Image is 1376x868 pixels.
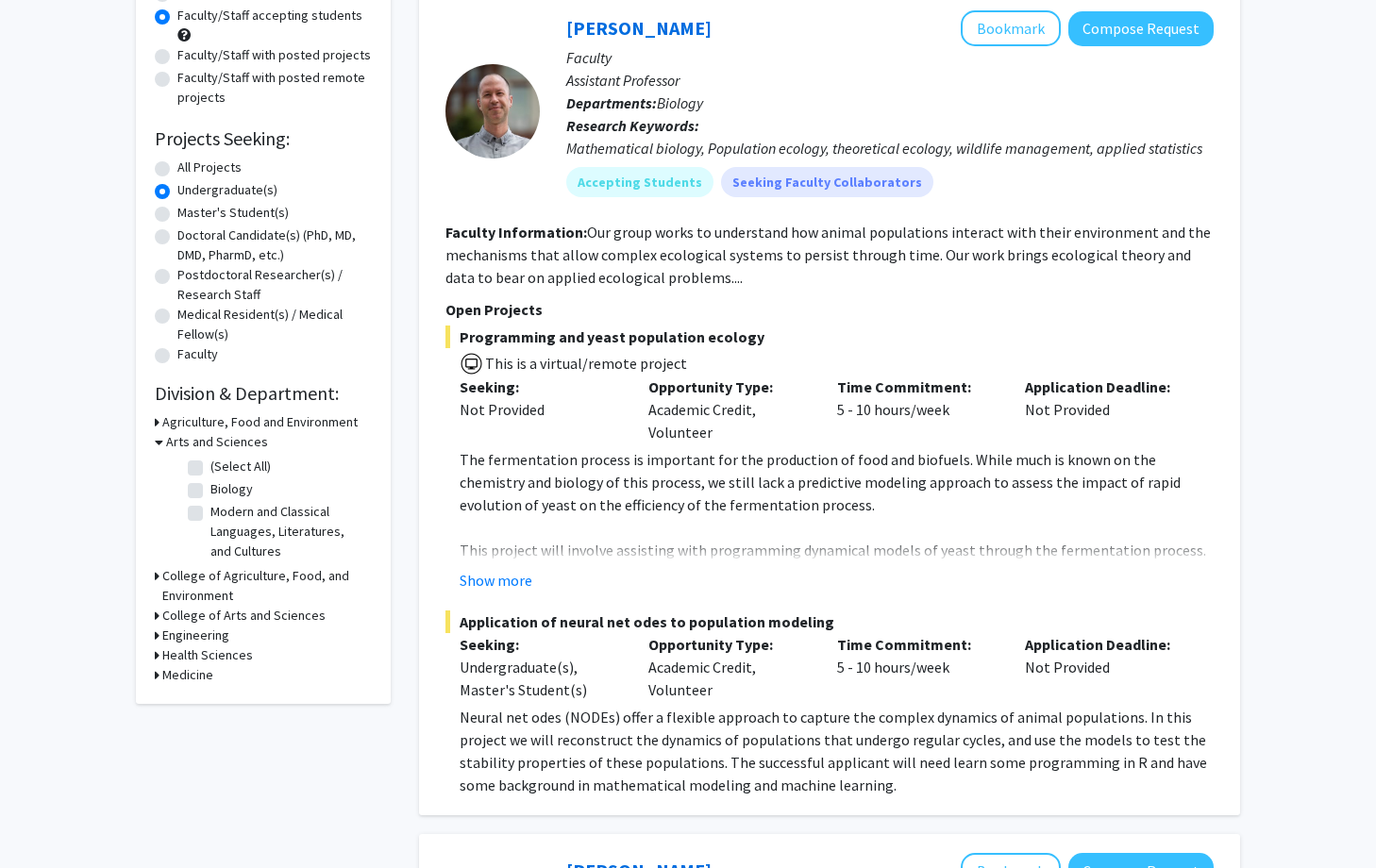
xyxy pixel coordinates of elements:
h3: College of Arts and Sciences [162,606,326,626]
p: This project will involve assisting with programming dynamical models of yeast through the fermen... [460,539,1214,607]
div: Not Provided [460,398,620,421]
p: Faculty [566,46,1214,69]
label: Modern and Classical Languages, Literatures, and Cultures [210,502,367,561]
div: Academic Credit, Volunteer [634,633,823,701]
span: This is a virtual/remote project [483,354,687,373]
h3: College of Agriculture, Food, and Environment [162,566,372,606]
label: Medical Resident(s) / Medical Fellow(s) [177,305,372,344]
label: Master's Student(s) [177,203,289,223]
div: Not Provided [1011,376,1200,443]
div: Not Provided [1011,633,1200,701]
div: Mathematical biology, Population ecology, theoretical ecology, wildlife management, applied stati... [566,137,1214,159]
label: (Select All) [210,457,271,476]
button: Show more [460,569,532,592]
p: Assistant Professor [566,69,1214,92]
h3: Health Sciences [162,645,253,665]
p: Time Commitment: [837,376,998,398]
label: All Projects [177,158,242,177]
label: Faculty/Staff with posted projects [177,45,371,65]
label: Faculty/Staff accepting students [177,6,362,25]
mat-chip: Seeking Faculty Collaborators [721,167,933,197]
button: Add Jake Ferguson to Bookmarks [961,10,1061,46]
p: Open Projects [445,298,1214,321]
label: Biology [210,479,253,499]
h3: Engineering [162,626,229,645]
p: Opportunity Type: [648,376,809,398]
h3: Medicine [162,665,213,685]
label: Faculty [177,344,218,364]
div: 5 - 10 hours/week [823,376,1012,443]
label: Doctoral Candidate(s) (PhD, MD, DMD, PharmD, etc.) [177,225,372,265]
b: Faculty Information: [445,223,587,242]
label: Postdoctoral Researcher(s) / Research Staff [177,265,372,305]
fg-read-more: Our group works to understand how animal populations interact with their environment and the mech... [445,223,1211,287]
h3: Arts and Sciences [166,432,268,452]
span: Biology [657,93,703,112]
p: Opportunity Type: [648,633,809,656]
mat-chip: Accepting Students [566,167,713,197]
span: Application of neural net odes to population modeling [445,610,1214,633]
b: Departments: [566,93,657,112]
p: The fermentation process is important for the production of food and biofuels. While much is know... [460,448,1214,516]
p: Application Deadline: [1025,376,1185,398]
label: Undergraduate(s) [177,180,277,200]
h3: Agriculture, Food and Environment [162,412,358,432]
p: Seeking: [460,633,620,656]
button: Compose Request to Jake Ferguson [1068,11,1214,46]
div: Academic Credit, Volunteer [634,376,823,443]
p: Neural net odes (NODEs) offer a flexible approach to capture the complex dynamics of animal popul... [460,706,1214,796]
p: Seeking: [460,376,620,398]
label: Faculty/Staff with posted remote projects [177,68,372,108]
p: Application Deadline: [1025,633,1185,656]
h2: Division & Department: [155,382,372,405]
a: [PERSON_NAME] [566,16,712,40]
b: Research Keywords: [566,116,699,135]
div: Undergraduate(s), Master's Student(s) [460,656,620,701]
h2: Projects Seeking: [155,127,372,150]
iframe: Chat [14,783,80,854]
span: Programming and yeast population ecology [445,325,1214,348]
div: 5 - 10 hours/week [823,633,1012,701]
p: Time Commitment: [837,633,998,656]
